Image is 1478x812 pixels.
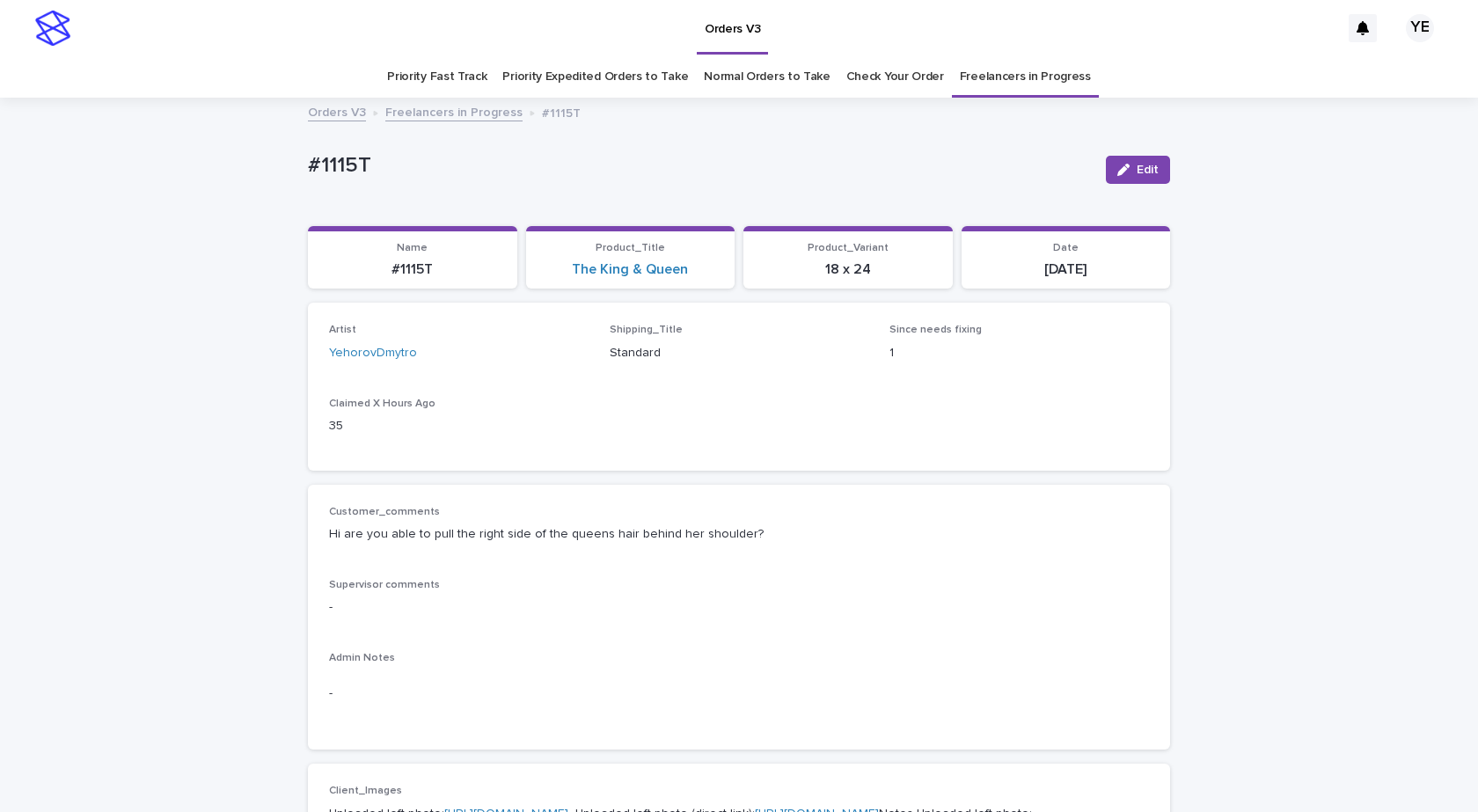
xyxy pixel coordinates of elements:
[1406,14,1434,42] div: YE
[308,153,1092,179] p: #1115T
[329,507,440,517] span: Customer_comments
[572,261,688,278] a: The King & Queen
[329,399,435,409] span: Claimed X Hours Ago
[329,325,356,335] span: Artist
[502,56,688,98] a: Priority Expedited Orders to Take
[387,56,487,98] a: Priority Fast Track
[889,325,982,335] span: Since needs fixing
[704,56,830,98] a: Normal Orders to Take
[808,243,889,253] span: Product_Variant
[35,11,70,46] img: stacker-logo-s-only.png
[610,344,869,362] p: Standard
[329,344,417,362] a: YehorovDmytro
[329,598,1149,617] p: -
[318,261,507,278] p: #1115T
[610,325,683,335] span: Shipping_Title
[329,653,395,663] span: Admin Notes
[960,56,1091,98] a: Freelancers in Progress
[329,580,440,590] span: Supervisor comments
[1137,164,1159,176] span: Edit
[846,56,944,98] a: Check Your Order
[397,243,428,253] span: Name
[972,261,1160,278] p: [DATE]
[754,261,942,278] p: 18 x 24
[1053,243,1079,253] span: Date
[329,786,402,796] span: Client_Images
[1106,156,1170,184] button: Edit
[329,417,589,435] p: 35
[385,101,523,121] a: Freelancers in Progress
[596,243,665,253] span: Product_Title
[889,344,1149,362] p: 1
[329,684,1149,703] p: -
[329,525,1149,544] p: Hi are you able to pull the right side of the queens hair behind her shoulder?
[542,102,581,121] p: #1115T
[308,101,366,121] a: Orders V3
